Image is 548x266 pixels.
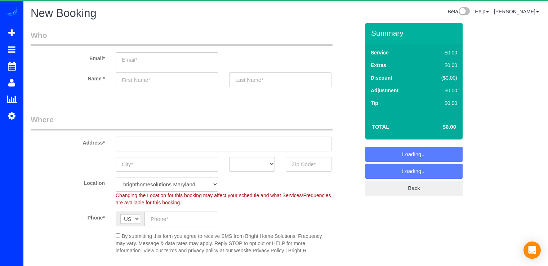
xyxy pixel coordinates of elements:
[31,30,333,46] legend: Who
[475,9,489,14] a: Help
[116,192,331,205] span: Changing the Location for this booking may affect your schedule and what Services/Frequencies are...
[116,72,218,87] input: First Name*
[426,74,457,81] div: ($0.00)
[447,9,470,14] a: Beta
[4,7,19,17] img: Automaid Logo
[31,114,333,130] legend: Where
[371,29,459,37] h3: Summary
[426,99,457,107] div: $0.00
[25,212,110,221] label: Phone*
[371,87,398,94] label: Adjustment
[25,137,110,146] label: Address*
[25,52,110,62] label: Email*
[426,87,457,94] div: $0.00
[286,157,331,172] input: Zip Code*
[524,241,541,259] div: Open Intercom Messenger
[371,99,378,107] label: Tip
[25,177,110,187] label: Location
[372,124,389,130] strong: Total
[426,62,457,69] div: $0.00
[371,62,386,69] label: Extras
[116,52,218,67] input: Email*
[371,49,389,56] label: Service
[494,9,539,14] a: [PERSON_NAME]
[116,233,322,253] span: By submitting this form you agree to receive SMS from Bright Home Solutions. Frequency may vary. ...
[421,124,456,130] h4: $0.00
[458,7,470,17] img: New interface
[144,212,218,226] input: Phone*
[365,181,463,196] a: Back
[116,157,218,172] input: City*
[426,49,457,56] div: $0.00
[229,72,332,87] input: Last Name*
[371,74,392,81] label: Discount
[25,72,110,82] label: Name *
[31,7,97,19] span: New Booking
